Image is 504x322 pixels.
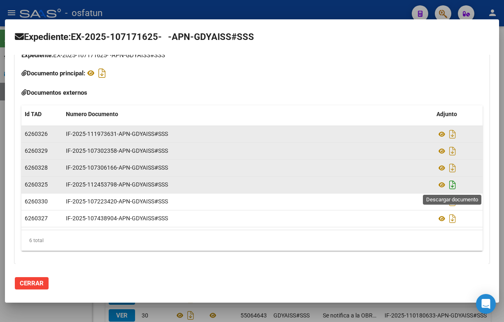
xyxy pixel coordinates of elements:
[25,198,48,205] span: 6260330
[66,111,118,117] span: Numero Documento
[27,70,85,77] strong: Documento principal:
[66,131,168,137] span: IF-2025-111973631-APN-GDYAISS#SSS
[20,280,44,287] span: Cerrar
[53,51,165,59] span: EX-2025-107171625- -APN-GDYAISS#SSS
[66,164,168,171] span: IF-2025-107306166-APN-GDYAISS#SSS
[21,51,53,59] strong: Expediente:
[447,145,458,158] i: Descargar documento
[96,66,107,80] i: Descargar documento
[15,29,489,45] h2: Expediente:
[21,230,483,251] div: 6 total
[25,181,48,188] span: 6260325
[447,128,458,141] i: Descargar documento
[71,32,254,42] span: EX-2025-107171625- -APN-GDYAISS#SSS
[436,111,457,117] span: Adjunto
[25,111,42,117] span: Id TAD
[476,294,496,314] div: Open Intercom Messenger
[66,147,168,154] span: IF-2025-107302358-APN-GDYAISS#SSS
[447,161,458,175] i: Descargar documento
[66,198,168,205] span: IF-2025-107223420-APN-GDYAISS#SSS
[433,105,483,123] datatable-header-cell: Adjunto
[21,105,63,123] datatable-header-cell: Id TAD
[25,131,48,137] span: 6260326
[66,215,168,222] span: IF-2025-107438904-APN-GDYAISS#SSS
[63,105,433,123] datatable-header-cell: Numero Documento
[66,181,168,188] span: IF-2025-112453798-APN-GDYAISS#SSS
[447,212,458,225] i: Descargar documento
[447,178,458,191] i: Descargar documento
[15,277,49,289] button: Cerrar
[25,215,48,222] span: 6260327
[21,88,483,97] h4: Documentos externos
[15,35,489,264] div: Documentación
[25,147,48,154] span: 6260329
[25,164,48,171] span: 6260328
[447,195,458,208] i: Descargar documento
